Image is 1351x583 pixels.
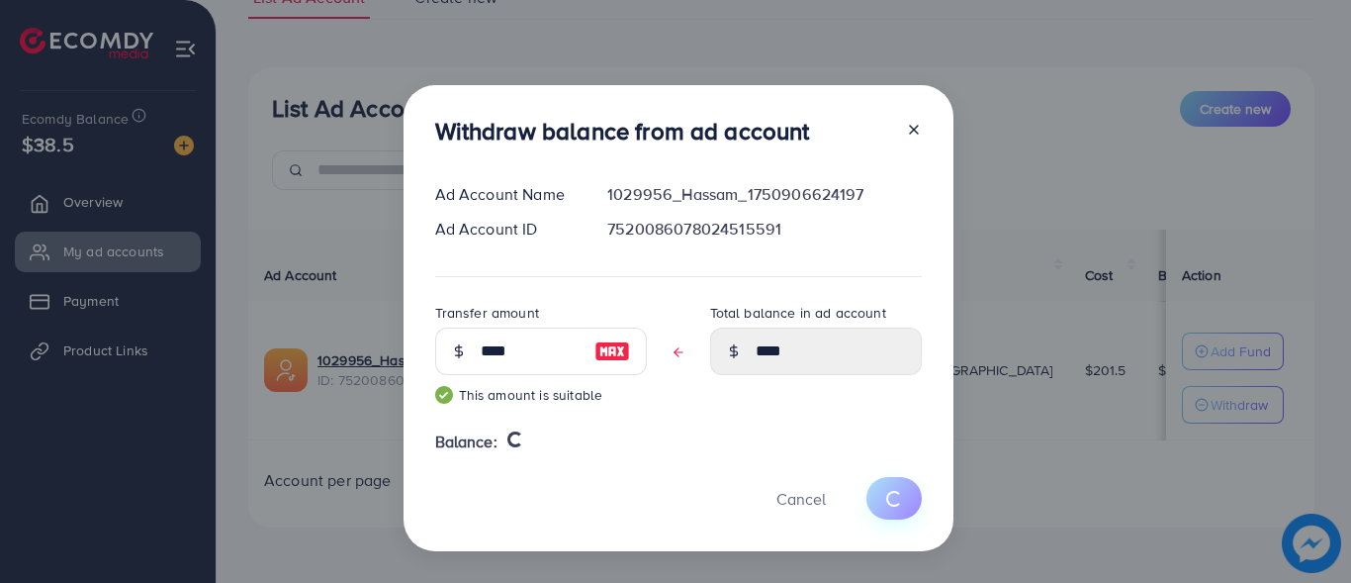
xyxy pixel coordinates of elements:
[594,340,630,363] img: image
[591,218,937,241] div: 7520086078024515591
[752,477,851,520] button: Cancel
[435,385,647,405] small: This amount is suitable
[435,117,810,146] h3: Withdraw balance from ad account
[419,183,592,206] div: Ad Account Name
[435,386,453,404] img: guide
[419,218,592,241] div: Ad Account ID
[435,431,497,453] span: Balance:
[710,303,886,323] label: Total balance in ad account
[435,303,539,323] label: Transfer amount
[776,488,826,510] span: Cancel
[591,183,937,206] div: 1029956_Hassam_1750906624197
